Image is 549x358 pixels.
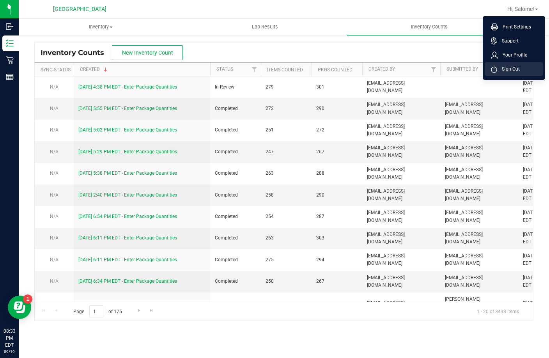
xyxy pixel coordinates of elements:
a: [DATE] 4:38 PM EDT - Enter Package Quantities [78,84,177,90]
span: Completed [215,126,256,134]
span: N/A [50,192,58,198]
iframe: Resource center unread badge [23,294,32,304]
a: Filter [427,63,440,76]
span: [EMAIL_ADDRESS][DOMAIN_NAME] [445,123,514,138]
a: [DATE] 6:34 PM EDT - Enter Package Quantities [78,278,177,284]
span: Completed [215,234,256,242]
span: Inventory Counts [400,23,458,30]
a: Go to the last page [146,305,157,316]
a: [DATE] 2:40 PM EDT - Enter Package Quantities [78,192,177,198]
span: [PERSON_NAME][EMAIL_ADDRESS][DOMAIN_NAME] [445,296,514,318]
span: 279 [266,83,307,91]
a: [DATE] 5:02 PM EDT - Enter Package Quantities [78,127,177,133]
button: New Inventory Count [112,45,183,60]
span: [EMAIL_ADDRESS][DOMAIN_NAME] [445,209,514,224]
a: Status [216,66,233,72]
span: 272 [266,105,307,112]
span: Completed [215,213,256,220]
a: Inventory [19,19,183,35]
span: N/A [50,84,58,90]
p: 08:33 PM EDT [4,328,15,349]
span: Completed [215,256,256,264]
inline-svg: Reports [6,73,14,81]
input: 1 [89,305,103,317]
iframe: Resource center [8,296,31,319]
a: Items Counted [267,67,303,73]
span: N/A [50,149,58,154]
span: [EMAIL_ADDRESS][DOMAIN_NAME] [367,123,436,138]
span: Inventory Counts [41,48,112,57]
span: [EMAIL_ADDRESS][DOMAIN_NAME] [445,231,514,246]
span: Support [497,37,519,45]
span: 258 [266,191,307,199]
inline-svg: Retail [6,56,14,64]
span: 303 [316,234,358,242]
a: Sync Status [41,67,71,73]
span: [EMAIL_ADDRESS][DOMAIN_NAME] [445,188,514,202]
span: [EMAIL_ADDRESS][DOMAIN_NAME] [367,144,436,159]
a: Created [80,67,109,72]
span: 301 [316,83,358,91]
span: [EMAIL_ADDRESS][DOMAIN_NAME] [367,188,436,202]
span: Inventory [19,23,182,30]
span: 272 [316,126,358,134]
a: [DATE] 5:29 PM EDT - Enter Package Quantities [78,149,177,154]
span: 267 [316,278,358,285]
span: [EMAIL_ADDRESS][DOMAIN_NAME] [445,144,514,159]
span: Page of 175 [67,305,128,317]
span: In Review [215,83,256,91]
span: 1 - 20 of 3498 items [471,305,525,317]
span: [EMAIL_ADDRESS][DOMAIN_NAME] [367,252,436,267]
span: [EMAIL_ADDRESS][DOMAIN_NAME] [367,80,436,94]
span: Completed [215,148,256,156]
span: N/A [50,127,58,133]
span: 254 [266,213,307,220]
a: Filter [248,63,261,76]
span: Lab Results [241,23,289,30]
a: Submitted By [446,66,478,72]
span: 263 [266,234,307,242]
span: [GEOGRAPHIC_DATA] [53,6,106,12]
span: N/A [50,278,58,284]
span: N/A [50,235,58,241]
span: 267 [316,148,358,156]
span: 251 [266,126,307,134]
span: [EMAIL_ADDRESS][DOMAIN_NAME] [445,252,514,267]
span: Sign Out [497,65,520,73]
inline-svg: Inbound [6,23,14,30]
span: 275 [266,256,307,264]
span: [EMAIL_ADDRESS][DOMAIN_NAME] [367,101,436,116]
a: Go to the next page [133,305,145,316]
span: Completed [215,191,256,199]
inline-svg: Inventory [6,39,14,47]
span: 290 [316,105,358,112]
a: [DATE] 6:11 PM EDT - Enter Package Quantities [78,257,177,262]
span: New Inventory Count [122,50,173,56]
span: N/A [50,106,58,111]
span: [EMAIL_ADDRESS][DOMAIN_NAME] [367,300,436,314]
span: Hi, Salome! [507,6,534,12]
a: [DATE] 6:54 PM EDT - Enter Package Quantities [78,214,177,219]
a: Inventory Counts [347,19,511,35]
span: [EMAIL_ADDRESS][DOMAIN_NAME] [445,166,514,181]
span: Completed [215,105,256,112]
span: 263 [266,170,307,177]
span: N/A [50,257,58,262]
span: [EMAIL_ADDRESS][DOMAIN_NAME] [367,231,436,246]
p: 09/19 [4,349,15,354]
span: Your Profile [498,51,527,59]
span: [EMAIL_ADDRESS][DOMAIN_NAME] [445,274,514,289]
span: Completed [215,278,256,285]
span: Completed [215,170,256,177]
span: [EMAIL_ADDRESS][DOMAIN_NAME] [445,101,514,116]
span: 287 [316,213,358,220]
li: Sign Out [485,62,543,76]
a: Created By [368,66,395,72]
a: Lab Results [183,19,347,35]
a: [DATE] 6:11 PM EDT - Enter Package Quantities [78,235,177,241]
a: [DATE] 5:38 PM EDT - Enter Package Quantities [78,170,177,176]
span: Print Settings [498,23,531,31]
span: N/A [50,214,58,219]
span: 294 [316,256,358,264]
